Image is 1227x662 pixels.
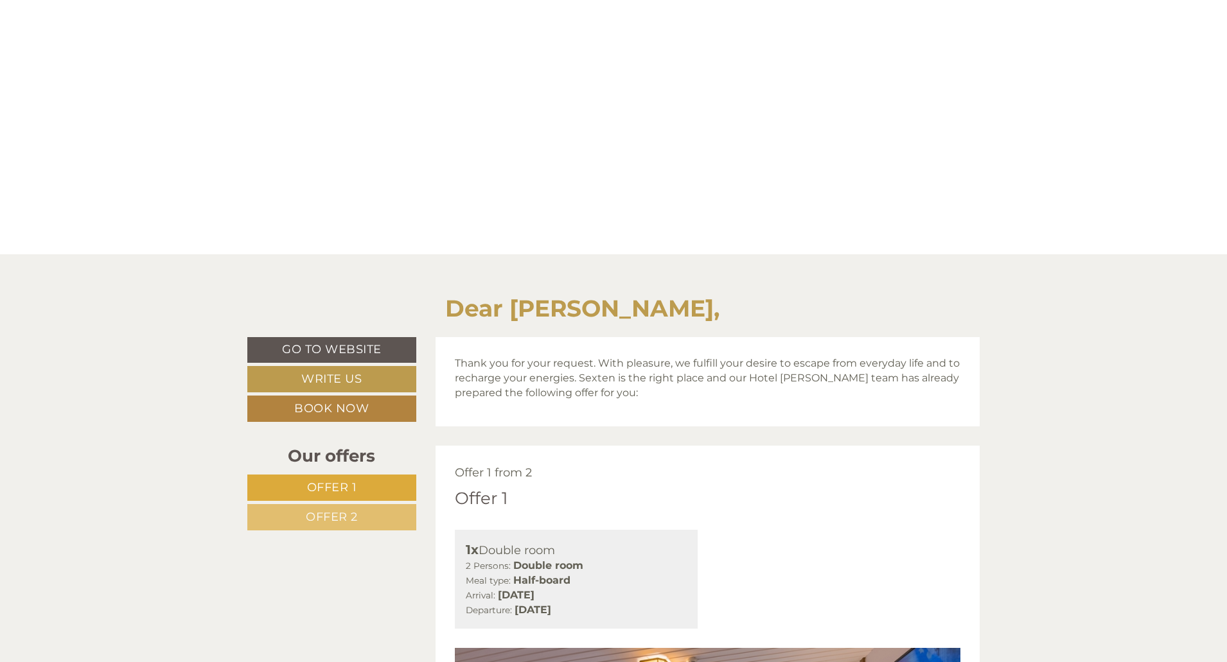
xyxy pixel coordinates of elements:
[247,396,416,422] a: Book now
[10,35,172,74] div: Hello, how can we help you?
[247,337,416,363] a: Go to website
[431,335,506,361] button: Send
[229,10,278,31] div: [DATE]
[455,487,508,510] div: Offer 1
[306,510,358,524] span: Offer 2
[466,575,511,586] small: Meal type:
[307,480,357,494] span: Offer 1
[466,561,511,571] small: 2 Persons:
[513,574,570,586] b: Half-board
[445,296,719,322] h1: Dear [PERSON_NAME],
[466,541,687,559] div: Double room
[515,604,551,616] b: [DATE]
[466,590,495,600] small: Arrival:
[19,62,165,71] small: 12:10
[466,605,512,615] small: Departure:
[455,466,532,480] span: Offer 1 from 2
[466,542,479,557] b: 1x
[513,559,583,571] b: Double room
[247,444,416,468] div: Our offers
[498,589,534,601] b: [DATE]
[247,366,416,392] a: Write us
[19,37,165,48] div: Hotel Mondschein
[455,356,961,401] p: Thank you for your request. With pleasure, we fulfill your desire to escape from everyday life an...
